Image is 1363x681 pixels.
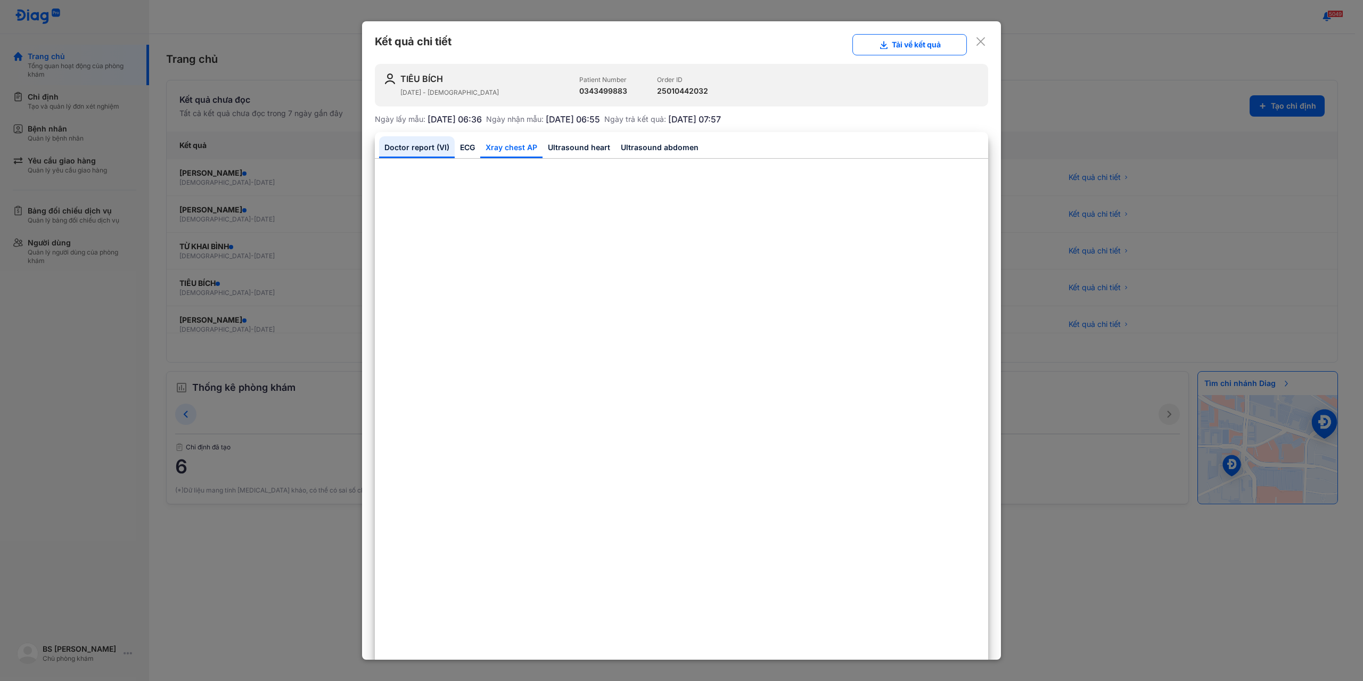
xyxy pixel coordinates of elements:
div: Ngày trả kết quả: [604,115,721,124]
div: Kết quả chi tiết [375,34,988,55]
a: Doctor report (VI) [379,136,455,158]
a: Ultrasound abdomen [615,136,704,158]
div: Ngày nhận mẫu: [486,115,600,124]
h3: 0343499883 [579,85,627,96]
span: Patient Number [579,76,627,84]
span: Order ID [657,76,683,84]
button: Tải về kết quả [852,34,967,55]
span: [DATE] - [DEMOGRAPHIC_DATA] [400,88,499,96]
a: Ultrasound heart [543,136,615,158]
a: ECG [455,136,480,158]
a: Xray chest AP [480,136,543,158]
div: Ngày lấy mẫu: [375,115,482,124]
span: [DATE] 06:55 [546,115,600,124]
h2: TIÊU BÍCH [400,72,579,85]
span: [DATE] 06:36 [428,115,482,124]
span: [DATE] 07:57 [668,115,721,124]
h3: 25010442032 [657,85,708,96]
